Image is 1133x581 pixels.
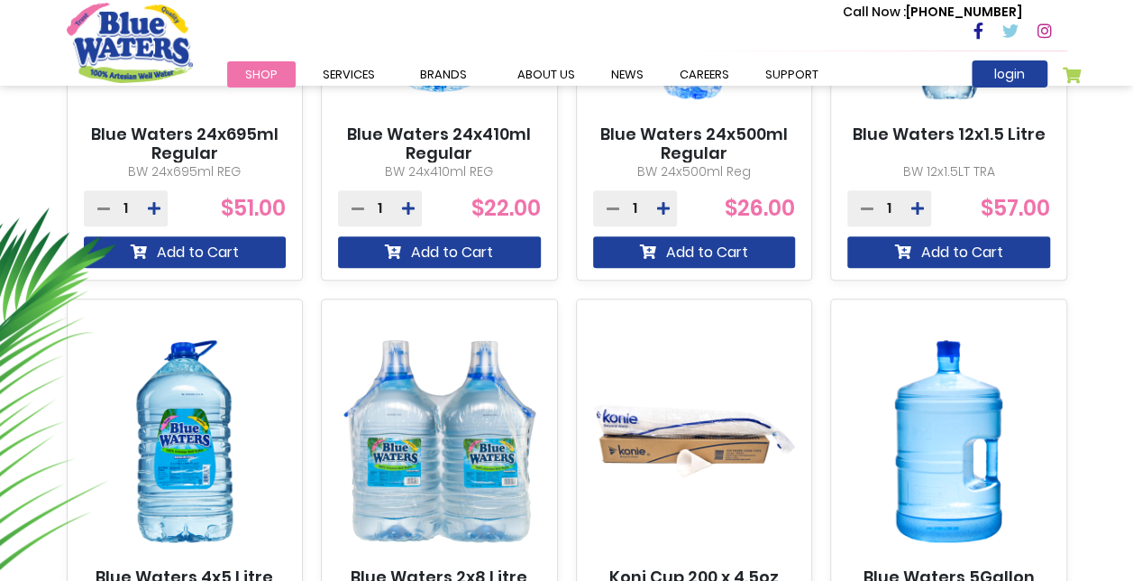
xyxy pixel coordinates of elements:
[847,236,1050,268] button: Add to Cart
[84,236,287,268] button: Add to Cart
[852,124,1045,144] a: Blue Waters 12x1.5 Litre
[84,124,287,163] a: Blue Waters 24x695ml Regular
[221,193,286,223] span: $51.00
[338,236,541,268] button: Add to Cart
[972,60,1047,88] a: login
[981,193,1050,223] span: $57.00
[84,162,287,181] p: BW 24x695ml REG
[725,193,795,223] span: $26.00
[420,66,467,83] span: Brands
[499,61,593,88] a: about us
[593,61,662,88] a: News
[662,61,747,88] a: careers
[338,124,541,163] a: Blue Waters 24x410ml Regular
[67,3,193,82] a: store logo
[84,315,287,568] img: Blue Waters 4x5 Litre
[245,66,278,83] span: Shop
[593,315,796,568] img: Koni Cup 200 x 4.5oz
[338,315,541,568] img: Blue Waters 2x8 Litre
[747,61,836,88] a: support
[593,124,796,163] a: Blue Waters 24x500ml Regular
[338,162,541,181] p: BW 24x410ml REG
[593,162,796,181] p: BW 24x500ml Reg
[847,315,1050,568] img: Blue Waters 5Gallon
[593,236,796,268] button: Add to Cart
[843,3,906,21] span: Call Now :
[847,162,1050,181] p: BW 12x1.5LT TRA
[471,193,541,223] span: $22.00
[843,3,1022,22] p: [PHONE_NUMBER]
[323,66,375,83] span: Services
